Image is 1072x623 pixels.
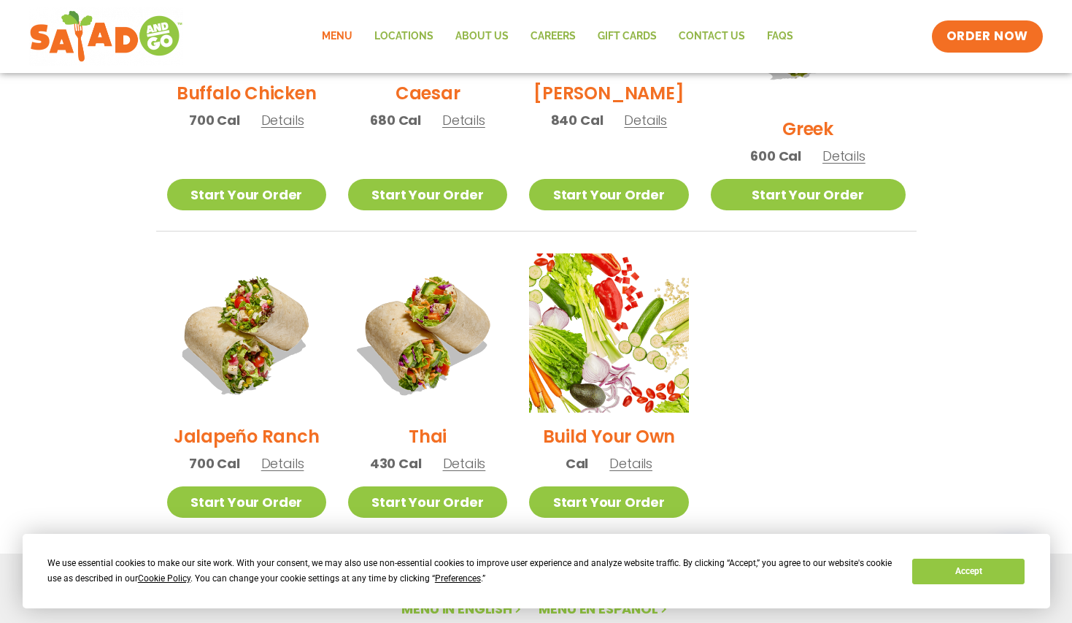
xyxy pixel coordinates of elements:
span: Cookie Policy [138,573,190,584]
span: ORDER NOW [946,28,1028,45]
a: Careers [520,20,587,53]
span: 680 Cal [370,110,421,130]
img: new-SAG-logo-768×292 [29,7,183,66]
button: Accept [912,559,1025,584]
a: Menu [311,20,363,53]
span: Details [624,111,667,129]
h2: Jalapeño Ranch [174,424,320,449]
h2: Thai [409,424,447,449]
a: About Us [444,20,520,53]
span: 700 Cal [189,454,240,473]
a: Menu in English [401,600,524,618]
img: Product photo for Jalapeño Ranch Wrap [167,253,326,413]
span: Details [443,454,486,473]
nav: Menu [311,20,804,53]
a: Start Your Order [348,486,507,518]
span: 430 Cal [370,454,422,473]
div: Cookie Consent Prompt [23,534,1050,608]
h2: Greek [782,116,833,142]
span: 840 Cal [551,110,604,130]
img: Product photo for Thai Wrap [348,253,507,413]
span: Details [822,147,865,165]
h2: [PERSON_NAME] [533,80,684,106]
a: FAQs [756,20,804,53]
a: Contact Us [668,20,756,53]
div: We use essential cookies to make our site work. With your consent, we may also use non-essential ... [47,556,895,586]
h2: Build Your Own [543,424,676,449]
a: Start Your Order [167,179,326,210]
span: Preferences [435,573,481,584]
a: Start Your Order [167,486,326,518]
a: Start Your Order [529,486,688,518]
a: Locations [363,20,444,53]
span: Details [261,111,304,129]
img: Product photo for Build Your Own [529,253,688,413]
h2: Caesar [396,80,460,106]
span: 600 Cal [750,146,801,166]
span: 700 Cal [189,110,240,130]
a: Start Your Order [529,179,688,210]
a: GIFT CARDS [587,20,668,53]
h2: Buffalo Chicken [177,80,316,106]
a: ORDER NOW [932,20,1043,53]
span: Details [261,454,304,473]
span: Details [609,454,652,473]
span: Details [442,111,485,129]
a: Menú en español [539,600,670,618]
a: Start Your Order [348,179,507,210]
a: Start Your Order [711,179,906,210]
span: Cal [566,454,588,473]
